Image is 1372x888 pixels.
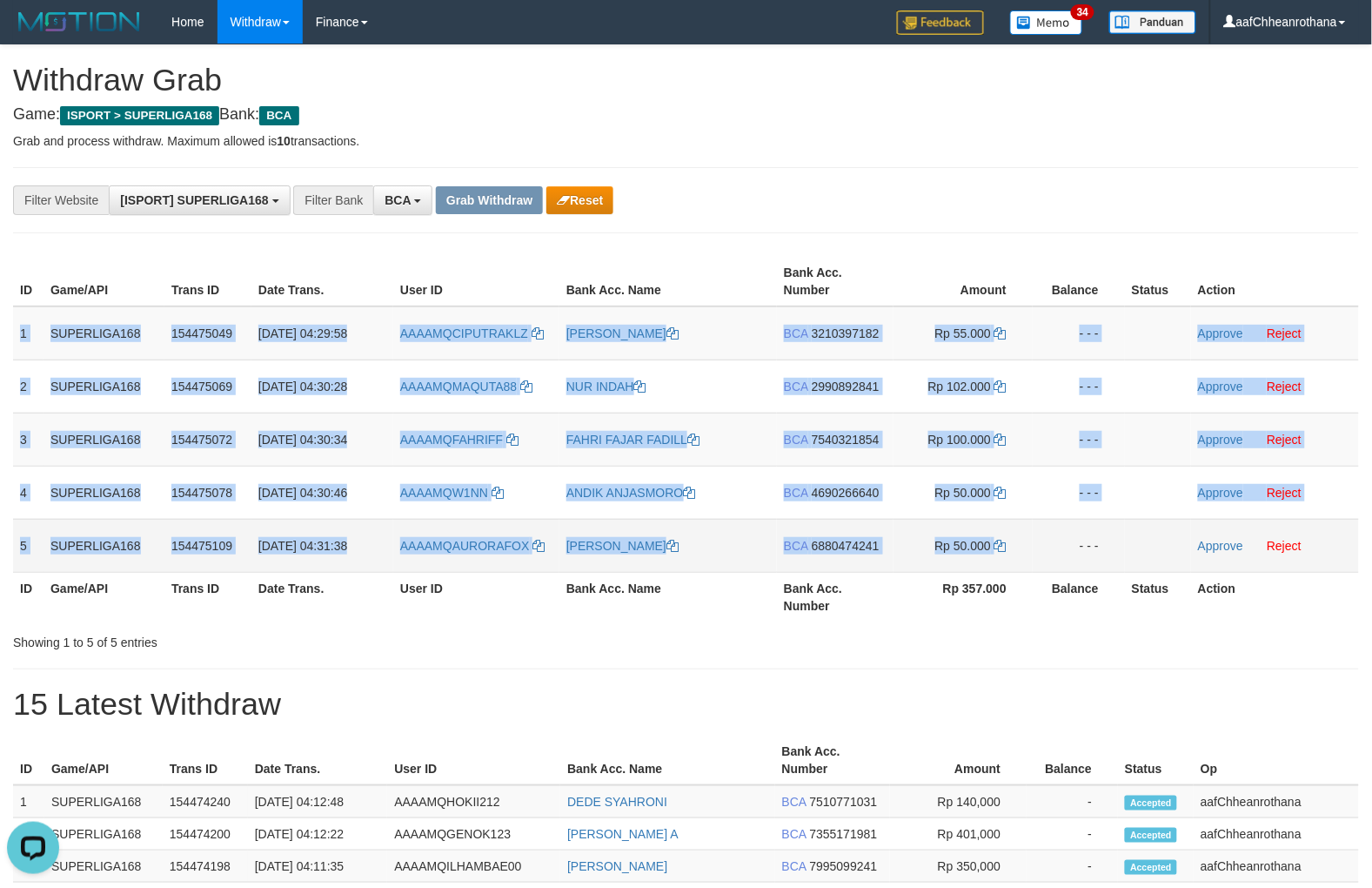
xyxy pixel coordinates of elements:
[387,785,560,818] td: AAAAMQHOKII212
[1033,306,1125,360] td: - - -
[258,433,347,447] span: [DATE] 04:30:34
[566,486,696,500] a: ANDIK ANJASMORO
[13,9,145,35] img: MOTION_logo.png
[994,539,1007,553] a: Copy 50000 to clipboard
[13,106,1359,124] h4: Game: Bank:
[775,736,890,785] th: Bank Acc. Number
[890,785,1027,818] td: Rp 140,000
[1194,736,1359,785] th: Op
[258,539,347,553] span: [DATE] 04:31:38
[1033,257,1125,306] th: Balance
[784,380,808,394] span: BCA
[777,572,893,622] th: Bank Acc. Number
[13,257,44,306] th: ID
[259,106,298,125] span: BCA
[567,795,667,809] a: DEDE SYAHRONI
[13,627,559,651] div: Showing 1 to 5 of 5 entries
[13,687,1359,722] h1: 15 Latest Withdraw
[293,185,373,215] div: Filter Bank
[171,433,232,447] span: 154475072
[163,736,248,785] th: Trans ID
[812,433,880,447] span: Copy 7540321854 to clipboard
[171,486,232,500] span: 154475078
[164,257,251,306] th: Trans ID
[890,736,1027,785] th: Amount
[1267,433,1302,447] a: Reject
[812,326,880,340] span: Copy 3210397182 to clipboard
[810,795,878,809] span: Copy 7510771031 to clipboard
[164,572,251,622] th: Trans ID
[1033,466,1125,519] td: - - -
[566,433,699,447] a: FAHRI FAJAR FADILL
[373,185,432,215] button: BCA
[7,7,59,59] button: Open LiveChat chat widget
[928,380,991,394] span: Rp 102.000
[1033,572,1125,622] th: Balance
[935,539,992,553] span: Rp 50.000
[567,859,667,873] a: [PERSON_NAME]
[400,539,545,553] a: AAAAMQAURORAFOX
[1027,736,1118,785] th: Balance
[163,785,248,818] td: 154474240
[784,486,808,500] span: BCA
[109,185,290,215] button: [ISPORT] SUPERLIGA168
[44,736,163,785] th: Game/API
[784,326,808,340] span: BCA
[248,736,388,785] th: Date Trans.
[1194,851,1359,883] td: aafChheanrothana
[994,326,1007,340] a: Copy 55000 to clipboard
[1125,828,1177,843] span: Accepted
[1198,380,1243,394] a: Approve
[928,433,991,447] span: Rp 100.000
[812,380,880,394] span: Copy 2990892841 to clipboard
[935,486,992,500] span: Rp 50.000
[1118,736,1194,785] th: Status
[13,736,44,785] th: ID
[44,360,164,413] td: SUPERLIGA168
[13,413,44,466] td: 3
[935,326,992,340] span: Rp 55.000
[171,326,232,340] span: 154475049
[436,186,543,214] button: Grab Withdraw
[44,519,164,572] td: SUPERLIGA168
[1125,572,1191,622] th: Status
[893,572,1033,622] th: Rp 357.000
[1033,413,1125,466] td: - - -
[13,466,44,519] td: 4
[171,539,232,553] span: 154475109
[44,785,163,818] td: SUPERLIGA168
[13,63,1359,98] h1: Withdraw Grab
[782,827,806,841] span: BCA
[171,380,232,394] span: 154475069
[559,257,777,306] th: Bank Acc. Name
[782,795,806,809] span: BCA
[44,851,163,883] td: SUPERLIGA168
[248,785,388,818] td: [DATE] 04:12:48
[13,785,44,818] td: 1
[44,257,164,306] th: Game/API
[1027,818,1118,851] td: -
[251,572,393,622] th: Date Trans.
[387,736,560,785] th: User ID
[1033,360,1125,413] td: - - -
[258,380,347,394] span: [DATE] 04:30:28
[994,486,1007,500] a: Copy 50000 to clipboard
[1198,539,1243,553] a: Approve
[782,859,806,873] span: BCA
[559,572,777,622] th: Bank Acc. Name
[393,257,559,306] th: User ID
[400,380,532,394] a: AAAAMQMAQUTA88
[1198,326,1243,340] a: Approve
[13,519,44,572] td: 5
[1071,4,1094,20] span: 34
[1191,572,1359,622] th: Action
[810,859,878,873] span: Copy 7995099241 to clipboard
[1125,796,1177,811] span: Accepted
[777,257,893,306] th: Bank Acc. Number
[13,185,109,215] div: Filter Website
[1033,519,1125,572] td: - - -
[1267,380,1302,394] a: Reject
[387,818,560,851] td: AAAAMQGENOK123
[566,539,679,553] a: [PERSON_NAME]
[163,818,248,851] td: 154474200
